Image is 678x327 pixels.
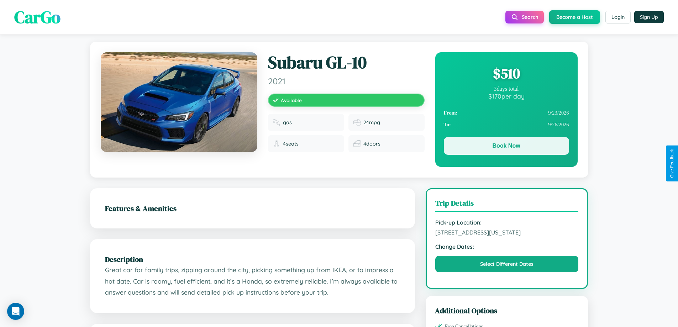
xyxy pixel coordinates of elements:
[14,5,61,29] span: CarGo
[283,119,292,126] span: gas
[444,92,569,100] div: $ 170 per day
[444,110,458,116] strong: From:
[435,229,579,236] span: [STREET_ADDRESS][US_STATE]
[105,203,400,213] h2: Features & Amenities
[444,64,569,83] div: $ 510
[105,264,400,298] p: Great car for family trips, zipping around the city, picking something up from IKEA, or to impres...
[7,303,24,320] div: Open Intercom Messenger
[268,76,425,86] span: 2021
[435,256,579,272] button: Select Different Dates
[435,305,579,316] h3: Additional Options
[505,11,544,23] button: Search
[268,52,425,73] h1: Subaru GL-10
[435,219,579,226] strong: Pick-up Location:
[273,140,280,147] img: Seats
[634,11,664,23] button: Sign Up
[444,119,569,131] div: 9 / 26 / 2026
[444,137,569,155] button: Book Now
[435,243,579,250] strong: Change Dates:
[444,107,569,119] div: 9 / 23 / 2026
[273,119,280,126] img: Fuel type
[353,140,361,147] img: Doors
[444,86,569,92] div: 3 days total
[101,52,257,152] img: Subaru GL-10 2021
[363,119,380,126] span: 24 mpg
[549,10,600,24] button: Become a Host
[105,254,400,264] h2: Description
[363,141,380,147] span: 4 doors
[353,119,361,126] img: Fuel efficiency
[283,141,299,147] span: 4 seats
[522,14,538,20] span: Search
[669,149,674,178] div: Give Feedback
[444,122,451,128] strong: To:
[605,11,631,23] button: Login
[435,198,579,212] h3: Trip Details
[281,97,302,103] span: Available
